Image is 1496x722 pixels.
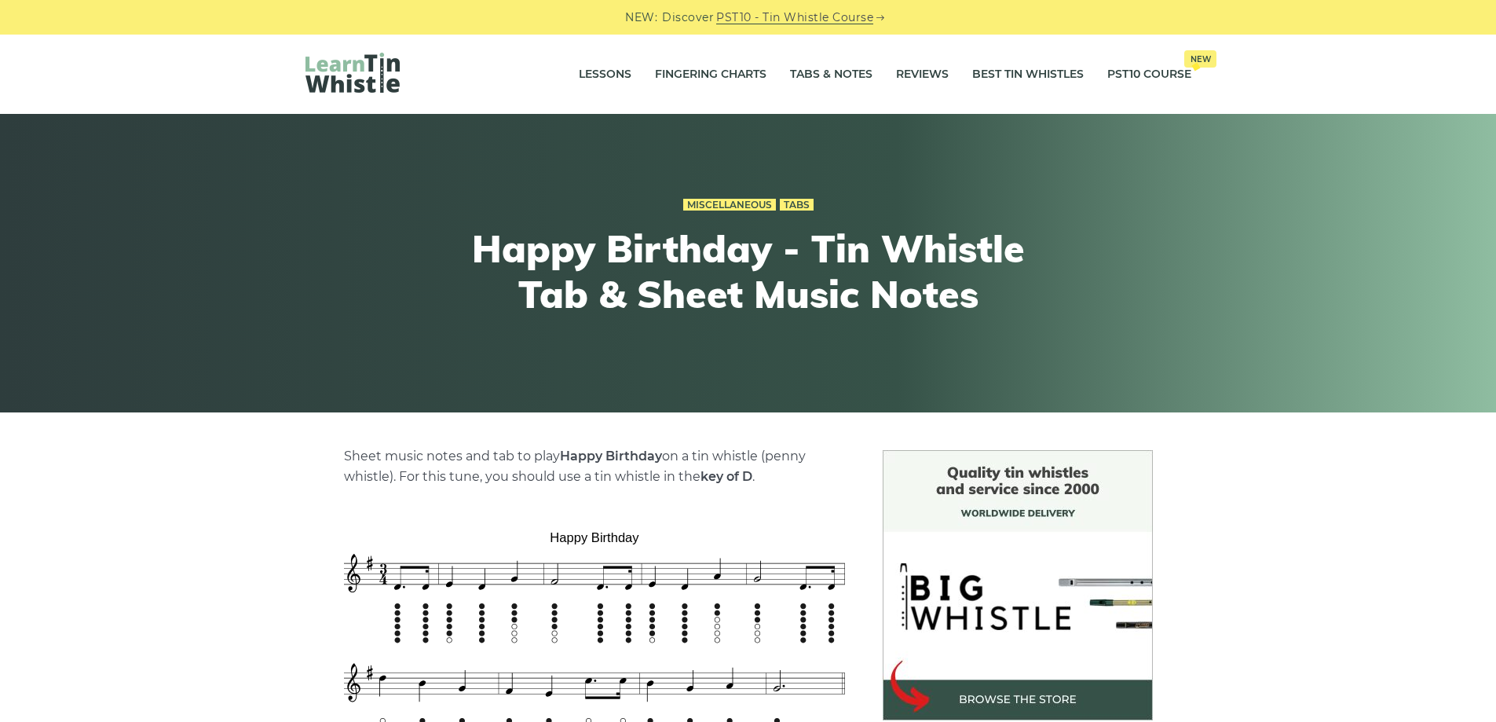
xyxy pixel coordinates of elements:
p: Sheet music notes and tab to play on a tin whistle (penny whistle). For this tune, you should use... [344,446,845,487]
h1: Happy Birthday - Tin Whistle Tab & Sheet Music Notes [459,226,1037,317]
a: Fingering Charts [655,55,766,94]
a: Reviews [896,55,949,94]
strong: Happy Birthday [560,449,662,464]
a: Lessons [579,55,631,94]
a: Best Tin Whistles [972,55,1084,94]
span: New [1184,50,1216,68]
a: PST10 CourseNew [1107,55,1191,94]
img: LearnTinWhistle.com [305,53,400,93]
a: Tabs & Notes [790,55,872,94]
a: Miscellaneous [683,199,776,211]
a: Tabs [780,199,814,211]
strong: key of D [700,469,752,484]
img: BigWhistle Tin Whistle Store [883,450,1153,720]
